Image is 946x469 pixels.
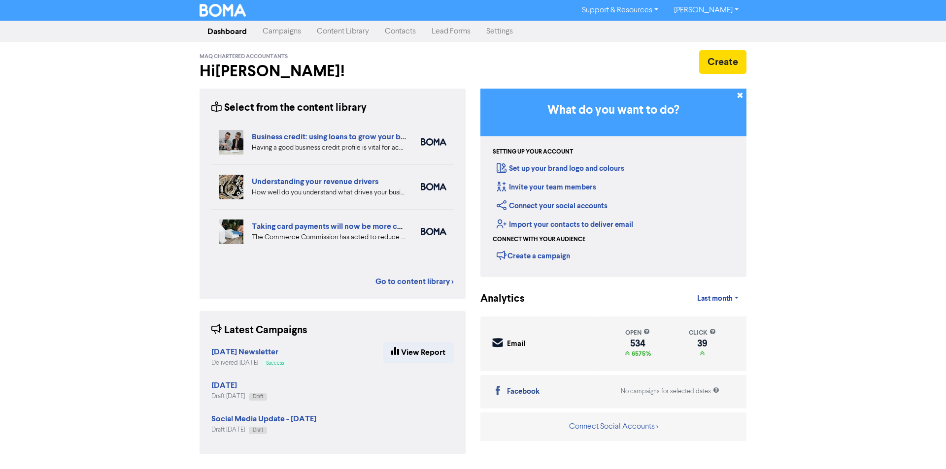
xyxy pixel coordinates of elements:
div: The Commerce Commission has acted to reduce the cost of interchange fees on Visa and Mastercard p... [252,232,406,243]
span: 6575% [630,350,651,358]
a: Settings [478,22,521,41]
div: 534 [625,340,651,347]
button: Create [699,50,746,74]
a: [PERSON_NAME] [666,2,746,18]
strong: Social Media Update - [DATE] [211,414,316,424]
a: Business credit: using loans to grow your business [252,132,426,142]
div: No campaigns for selected dates [621,387,719,396]
img: BOMA Logo [200,4,246,17]
a: Connect your social accounts [497,201,608,211]
a: View Report [383,342,454,363]
div: How well do you understand what drives your business revenue? We can help you review your numbers... [252,188,406,198]
div: open [625,328,651,338]
a: Go to content library > [375,276,454,287]
a: Support & Resources [574,2,666,18]
div: Getting Started in BOMA [480,89,746,277]
div: 39 [689,340,716,347]
div: Having a good business credit profile is vital for accessing routes to funding. We look at six di... [252,143,406,153]
span: Last month [697,294,733,303]
a: Set up your brand logo and colours [497,164,624,173]
span: MAQ Chartered Accountants [200,53,288,60]
strong: [DATE] [211,380,237,390]
h2: Hi [PERSON_NAME] ! [200,62,466,81]
a: Understanding your revenue drivers [252,177,378,187]
a: Social Media Update - [DATE] [211,415,316,423]
span: Draft [253,394,263,399]
img: boma_accounting [421,183,446,190]
div: Email [507,339,525,350]
div: Analytics [480,291,512,307]
a: Import your contacts to deliver email [497,220,633,229]
div: Setting up your account [493,148,573,156]
a: Dashboard [200,22,255,41]
div: Delivered [DATE] [211,358,288,368]
img: boma [421,228,446,235]
a: Campaigns [255,22,309,41]
button: Connect Social Accounts > [569,420,659,433]
a: Content Library [309,22,377,41]
a: Taking card payments will now be more cost effective [252,221,442,231]
div: Draft [DATE] [211,392,267,401]
div: click [689,328,716,338]
a: [DATE] [211,382,237,390]
div: Create a campaign [497,248,570,263]
span: Draft [253,428,263,433]
a: [DATE] Newsletter [211,348,278,356]
strong: [DATE] Newsletter [211,347,278,357]
img: boma [421,138,446,146]
a: Invite your team members [497,183,596,192]
h3: What do you want to do? [495,103,732,118]
div: Facebook [507,386,540,398]
div: Latest Campaigns [211,323,307,338]
span: Success [266,361,284,366]
div: Draft [DATE] [211,425,316,435]
div: Select from the content library [211,100,367,116]
a: Last month [689,289,746,309]
a: Contacts [377,22,424,41]
a: Lead Forms [424,22,478,41]
iframe: Chat Widget [822,363,946,469]
div: Connect with your audience [493,235,585,244]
